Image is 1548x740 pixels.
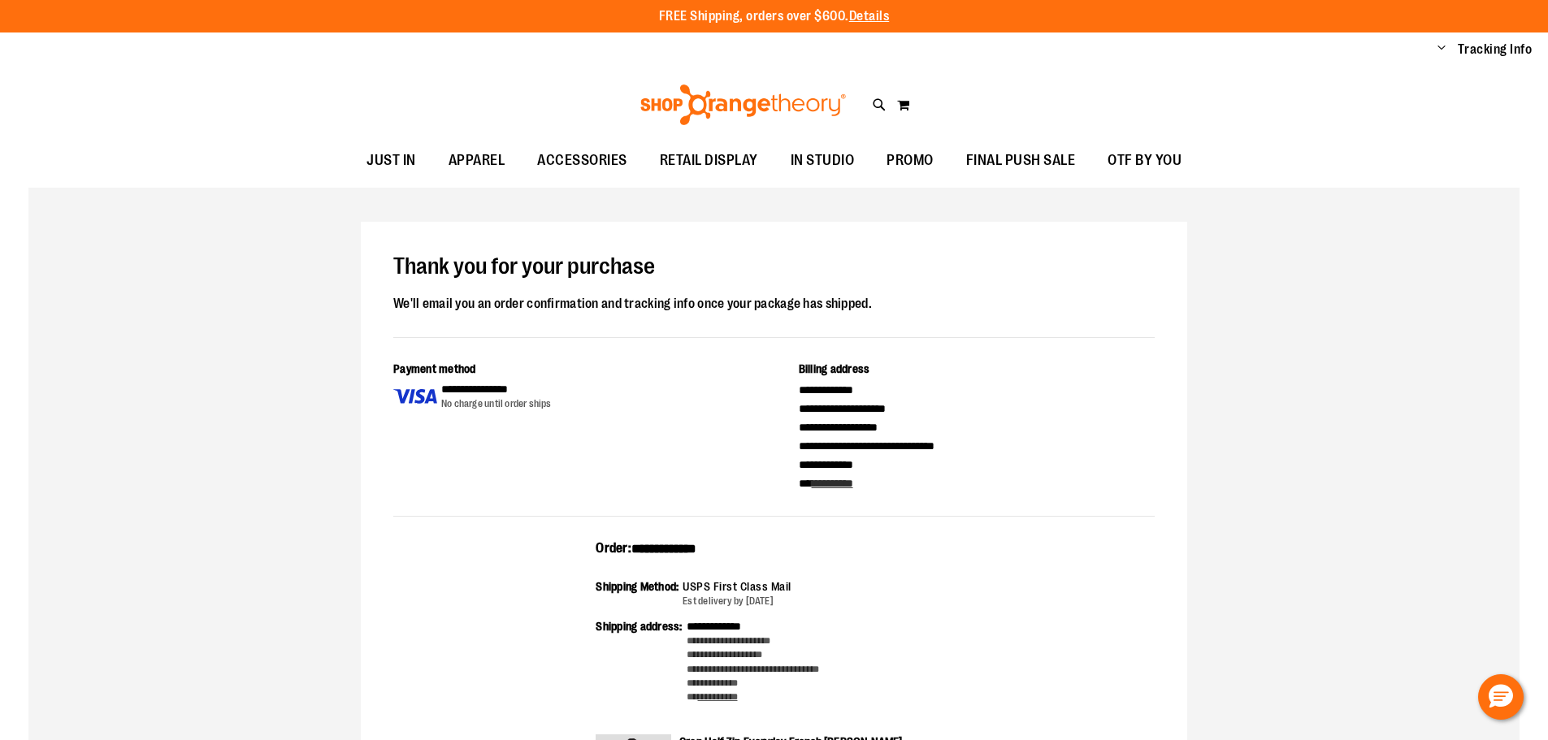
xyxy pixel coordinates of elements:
[441,397,552,411] div: No charge until order ships
[350,142,432,180] a: JUST IN
[393,293,1155,314] div: We'll email you an order confirmation and tracking info once your package has shipped.
[799,361,1156,381] div: Billing address
[393,361,750,381] div: Payment method
[683,595,774,607] span: Est delivery by [DATE]
[537,142,627,179] span: ACCESSORIES
[683,578,791,595] div: USPS First Class Mail
[393,381,437,411] img: Payment type icon
[1091,142,1198,180] a: OTF BY YOU
[596,618,686,704] div: Shipping address:
[596,539,952,569] div: Order:
[887,142,934,179] span: PROMO
[660,142,758,179] span: RETAIL DISPLAY
[449,142,505,179] span: APPAREL
[644,142,774,180] a: RETAIL DISPLAY
[638,84,848,125] img: Shop Orangetheory
[1108,142,1182,179] span: OTF BY YOU
[1458,41,1533,58] a: Tracking Info
[774,142,871,180] a: IN STUDIO
[521,142,644,180] a: ACCESSORIES
[950,142,1092,180] a: FINAL PUSH SALE
[870,142,950,180] a: PROMO
[366,142,416,179] span: JUST IN
[1478,674,1524,720] button: Hello, have a question? Let’s chat.
[596,578,683,608] div: Shipping Method:
[849,9,890,24] a: Details
[659,7,890,26] p: FREE Shipping, orders over $600.
[791,142,855,179] span: IN STUDIO
[966,142,1076,179] span: FINAL PUSH SALE
[1437,41,1446,58] button: Account menu
[393,254,1155,280] h1: Thank you for your purchase
[432,142,522,180] a: APPAREL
